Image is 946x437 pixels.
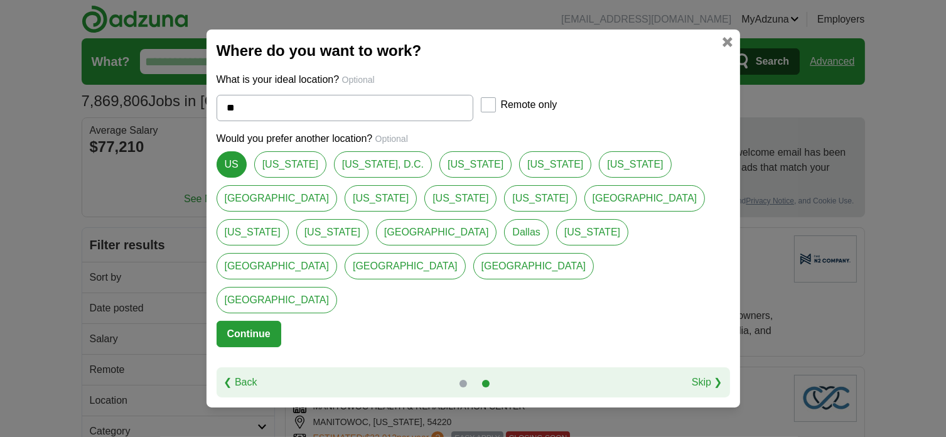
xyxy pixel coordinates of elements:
a: ❮ Back [224,375,257,390]
a: Dallas [504,219,548,245]
a: [GEOGRAPHIC_DATA] [376,219,497,245]
a: [US_STATE] [439,151,512,178]
p: Would you prefer another location? [217,131,730,146]
a: Skip ❯ [692,375,723,390]
h2: Where do you want to work? [217,40,730,62]
a: [US_STATE] [254,151,326,178]
a: [US_STATE] [556,219,628,245]
p: What is your ideal location? [217,72,730,87]
a: [US_STATE] [599,151,671,178]
a: [US_STATE] [296,219,368,245]
span: Optional [375,134,408,144]
a: US [217,151,247,178]
a: [US_STATE] [345,185,417,212]
button: Continue [217,321,281,347]
a: [US_STATE], D.C. [334,151,432,178]
a: [US_STATE] [424,185,497,212]
a: [GEOGRAPHIC_DATA] [473,253,594,279]
label: Remote only [501,97,557,112]
a: [GEOGRAPHIC_DATA] [217,287,338,313]
a: [US_STATE] [504,185,576,212]
a: [GEOGRAPHIC_DATA] [345,253,466,279]
span: Optional [342,75,375,85]
a: [GEOGRAPHIC_DATA] [217,185,338,212]
a: [US_STATE] [217,219,289,245]
a: [GEOGRAPHIC_DATA] [584,185,706,212]
a: [US_STATE] [519,151,591,178]
a: [GEOGRAPHIC_DATA] [217,253,338,279]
